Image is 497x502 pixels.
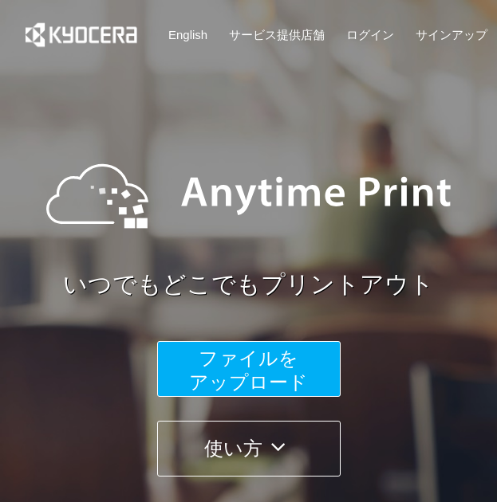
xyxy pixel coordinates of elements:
span: ファイルを ​​アップロード [189,347,308,393]
button: 使い方 [157,421,341,477]
a: サービス提供店舗 [229,26,325,43]
a: ログイン [346,26,394,43]
a: English [168,26,207,43]
button: ファイルを​​アップロード [157,341,341,397]
a: サインアップ [416,26,487,43]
